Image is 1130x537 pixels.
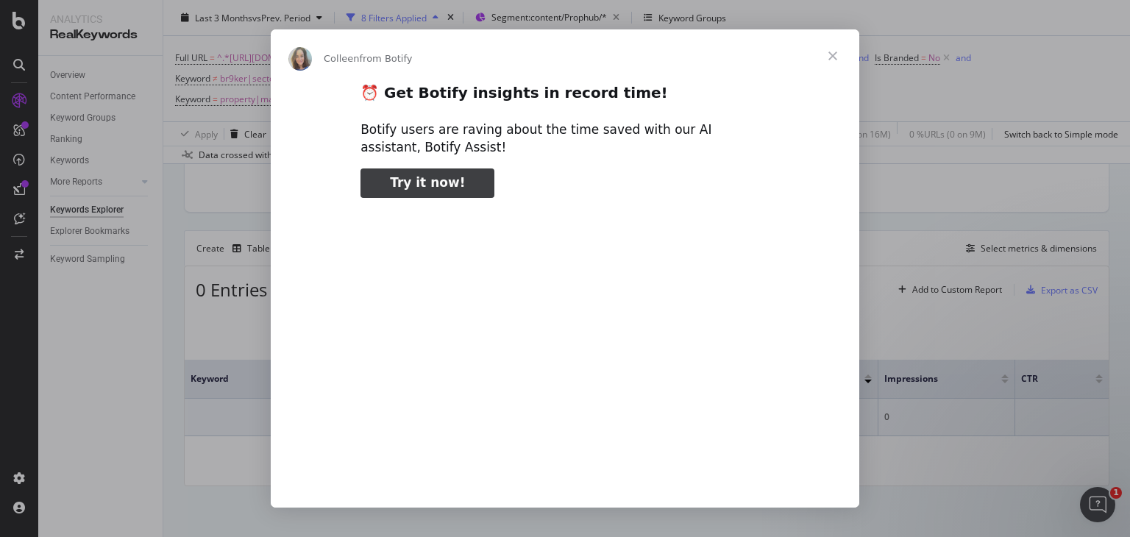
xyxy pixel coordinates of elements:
span: Close [806,29,859,82]
span: Colleen [324,53,360,64]
span: Try it now! [390,175,465,190]
div: Botify users are raving about the time saved with our AI assistant, Botify Assist! [360,121,770,157]
span: from Botify [360,53,413,64]
video: Play video [258,210,872,517]
h2: ⏰ Get Botify insights in record time! [360,83,770,110]
img: Profile image for Colleen [288,47,312,71]
a: Try it now! [360,168,494,198]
